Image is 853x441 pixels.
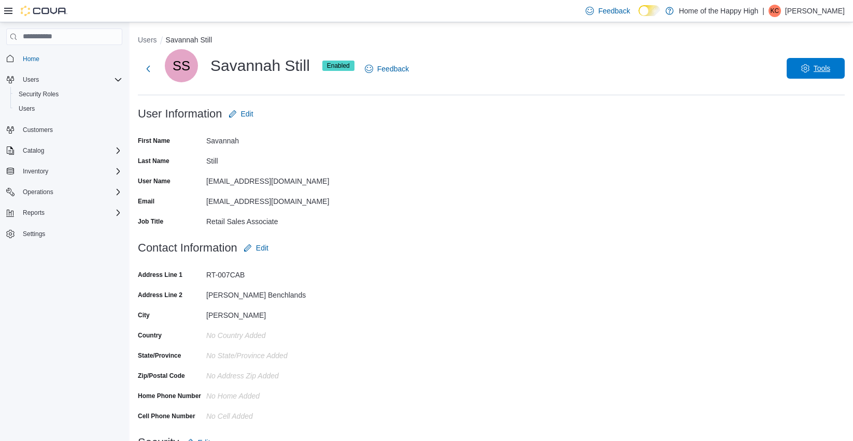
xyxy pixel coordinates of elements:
label: Address Line 2 [138,291,182,299]
span: Inventory [23,167,48,175]
div: No Country Added [206,327,345,340]
div: Savannah Still [165,49,354,82]
div: No Home added [206,388,345,400]
a: Feedback [581,1,634,21]
div: [PERSON_NAME] Benchlands [206,287,345,299]
label: Job Title [138,217,163,226]
span: Catalog [23,146,44,155]
a: Feedback [361,58,413,79]
button: Reports [19,207,49,219]
button: Customers [2,122,126,137]
nav: Complex example [6,47,122,269]
span: Customers [19,123,122,136]
span: KC [771,5,779,17]
span: Users [23,76,39,84]
div: No State/Province Added [206,347,345,360]
div: King Chan [769,5,781,17]
span: Security Roles [15,88,122,100]
div: Savannah [206,133,345,145]
span: Reports [19,207,122,219]
button: Operations [2,185,126,199]
p: | [762,5,764,17]
div: No Cell added [206,408,345,420]
button: Inventory [2,164,126,179]
span: Edit [256,243,268,253]
span: Feedback [377,64,409,74]
span: Settings [23,230,45,238]
button: Operations [19,186,58,198]
div: Savannah Still [165,49,198,82]
div: No Address Zip added [206,367,345,380]
span: Operations [23,188,53,196]
a: Users [15,102,39,115]
div: Retail Sales Associate [206,213,345,226]
h3: Contact Information [138,242,237,254]
span: Home [23,55,39,63]
button: Settings [2,226,126,241]
button: Users [2,72,126,87]
span: Dark Mode [638,16,639,17]
span: Users [19,105,35,113]
button: Home [2,51,126,66]
button: Edit [224,104,258,124]
div: [EMAIL_ADDRESS][DOMAIN_NAME] [206,193,345,205]
button: Users [19,73,43,86]
nav: An example of EuiBreadcrumbs [138,35,845,47]
label: Zip/Postal Code [138,372,185,380]
span: Tools [814,63,831,73]
div: [EMAIL_ADDRESS][DOMAIN_NAME] [206,173,345,185]
span: Users [19,73,122,86]
label: Country [138,331,162,340]
span: Operations [19,186,122,198]
label: City [138,311,150,319]
button: Next [138,58,159,79]
p: Home of the Happy High [679,5,758,17]
span: Settings [19,227,122,240]
span: Users [15,102,122,115]
span: Customers [23,126,53,134]
span: Security Roles [19,90,59,98]
button: Catalog [2,143,126,158]
span: SS [173,49,190,82]
div: Still [206,153,345,165]
button: Users [10,101,126,116]
button: Savannah Still [166,36,212,44]
label: Email [138,197,154,205]
label: State/Province [138,351,181,360]
h3: User Information [138,108,222,120]
label: Cell Phone Number [138,412,195,420]
label: Address Line 1 [138,271,182,279]
img: Cova [21,6,67,16]
div: RT-007CAB [206,267,345,279]
button: Security Roles [10,87,126,101]
span: Edit [241,109,253,119]
div: [PERSON_NAME] [206,307,345,319]
button: Inventory [19,165,52,178]
input: Dark Mode [638,5,660,16]
span: Home [19,52,122,65]
a: Customers [19,124,57,136]
a: Security Roles [15,88,63,100]
label: First Name [138,137,170,145]
button: Reports [2,205,126,220]
span: Reports [23,209,45,217]
span: Catalog [19,144,122,157]
span: Enabled [322,61,354,71]
p: [PERSON_NAME] [785,5,845,17]
span: Feedback [598,6,630,16]
a: Settings [19,228,49,240]
a: Home [19,53,44,65]
button: Users [138,36,157,44]
button: Edit [239,238,273,258]
span: Inventory [19,165,122,178]
label: Last Name [138,157,169,165]
label: User Name [138,177,170,185]
button: Catalog [19,144,48,157]
label: Home Phone Number [138,392,201,400]
span: Enabled [327,61,350,70]
button: Tools [787,58,845,79]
